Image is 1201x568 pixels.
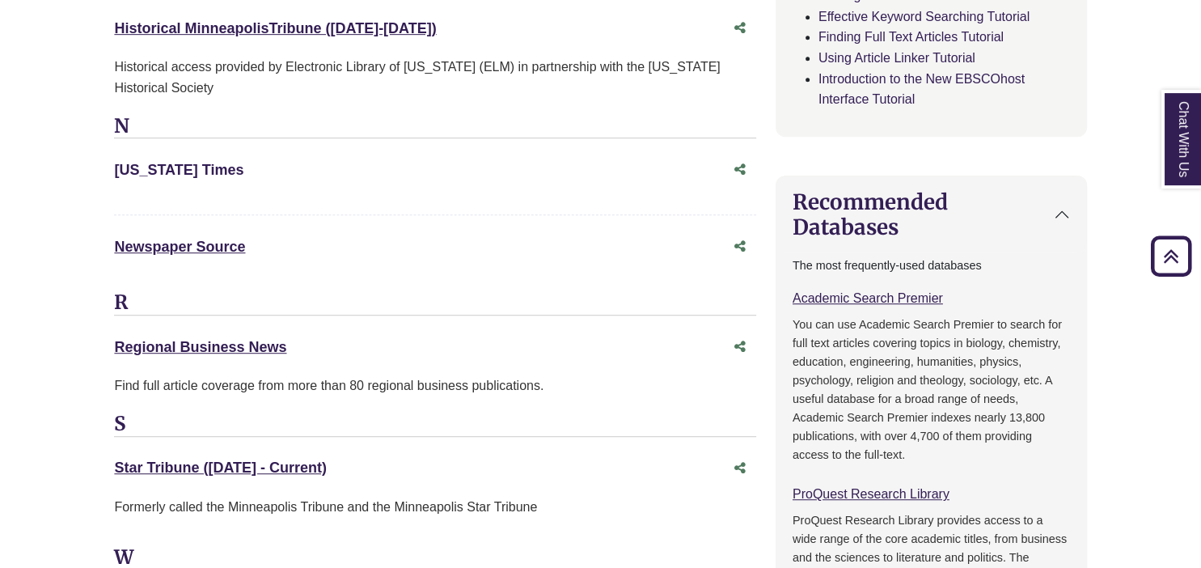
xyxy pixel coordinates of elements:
[114,239,245,255] a: Newspaper Source
[818,30,1004,44] a: Finding Full Text Articles Tutorial
[818,10,1030,23] a: Effective Keyword Searching Tutorial
[114,20,436,36] a: Historical MinneapolisTribune ([DATE]-[DATE])
[776,176,1086,252] button: Recommended Databases
[793,256,1070,275] p: The most frequently-used databases
[793,316,1070,464] p: You can use Academic Search Premier to search for full text articles covering topics in biology, ...
[114,115,756,139] h3: N
[1145,245,1197,267] a: Back to Top
[114,57,756,98] div: Historical access provided by Electronic Library of [US_STATE] (ELM) in partnership with the [US_...
[114,413,756,437] h3: S
[114,497,756,518] p: Formerly called the Minneapolis Tribune and the Minneapolis Star Tribune
[724,231,756,262] button: Share this database
[114,375,756,396] div: Find full article coverage from more than 80 regional business publications.
[793,487,949,501] a: ProQuest Research Library
[818,72,1025,107] a: Introduction to the New EBSCOhost Interface Tutorial
[724,453,756,484] button: Share this database
[793,291,943,305] a: Academic Search Premier
[724,155,756,185] button: Share this database
[114,162,243,178] a: [US_STATE] Times
[114,291,756,316] h3: R
[818,51,975,65] a: Using Article Linker Tutorial
[114,460,327,476] a: Star Tribune ([DATE] - Current)
[114,339,286,355] a: Regional Business News
[724,332,756,362] button: Share this database
[724,13,756,44] button: Share this database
